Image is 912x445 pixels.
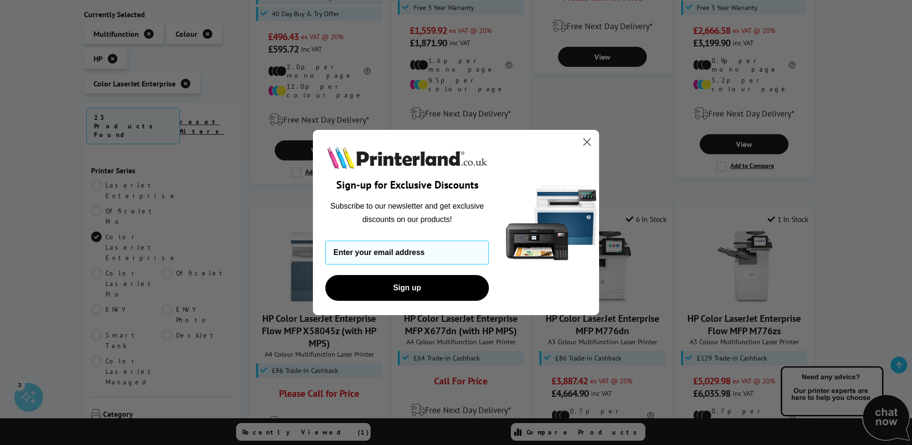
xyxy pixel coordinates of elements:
[579,134,595,150] button: Close dialog
[325,144,489,171] img: Printerland.co.uk
[325,275,489,301] button: Sign up
[325,241,489,265] input: Enter your email address
[336,178,478,191] span: Sign-up for Exclusive Discounts
[331,202,484,223] span: Subscribe to our newsletter and get exclusive discounts on our products!
[504,130,599,316] img: 5290a21f-4df8-4860-95f4-ea1e8d0e8904.png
